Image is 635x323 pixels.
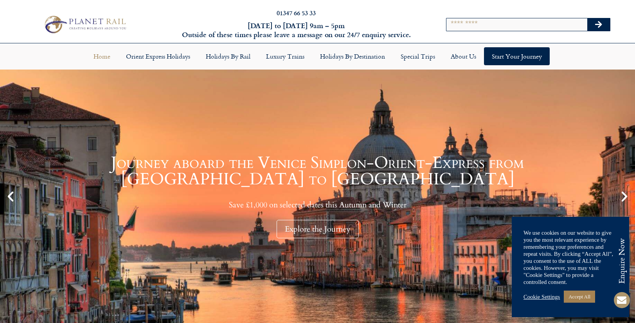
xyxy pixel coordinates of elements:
[277,8,316,17] a: 01347 66 53 33
[198,47,258,65] a: Holidays by Rail
[258,47,312,65] a: Luxury Trains
[86,47,118,65] a: Home
[20,155,615,187] h1: Journey aboard the Venice Simplon-Orient-Express from [GEOGRAPHIC_DATA] to [GEOGRAPHIC_DATA]
[4,190,17,203] div: Previous slide
[564,291,595,303] a: Accept All
[4,47,631,65] nav: Menu
[523,229,617,286] div: We use cookies on our website to give you the most relevant experience by remembering your prefer...
[20,200,615,210] p: Save £1,000 on selected dates this Autumn and Winter
[118,47,198,65] a: Orient Express Holidays
[484,47,550,65] a: Start your Journey
[618,190,631,203] div: Next slide
[171,21,421,39] h6: [DATE] to [DATE] 9am – 5pm Outside of these times please leave a message on our 24/7 enquiry serv...
[523,293,560,300] a: Cookie Settings
[312,47,393,65] a: Holidays by Destination
[443,47,484,65] a: About Us
[587,18,610,31] button: Search
[277,220,359,238] div: Explore the Journey
[41,14,128,35] img: Planet Rail Train Holidays Logo
[393,47,443,65] a: Special Trips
